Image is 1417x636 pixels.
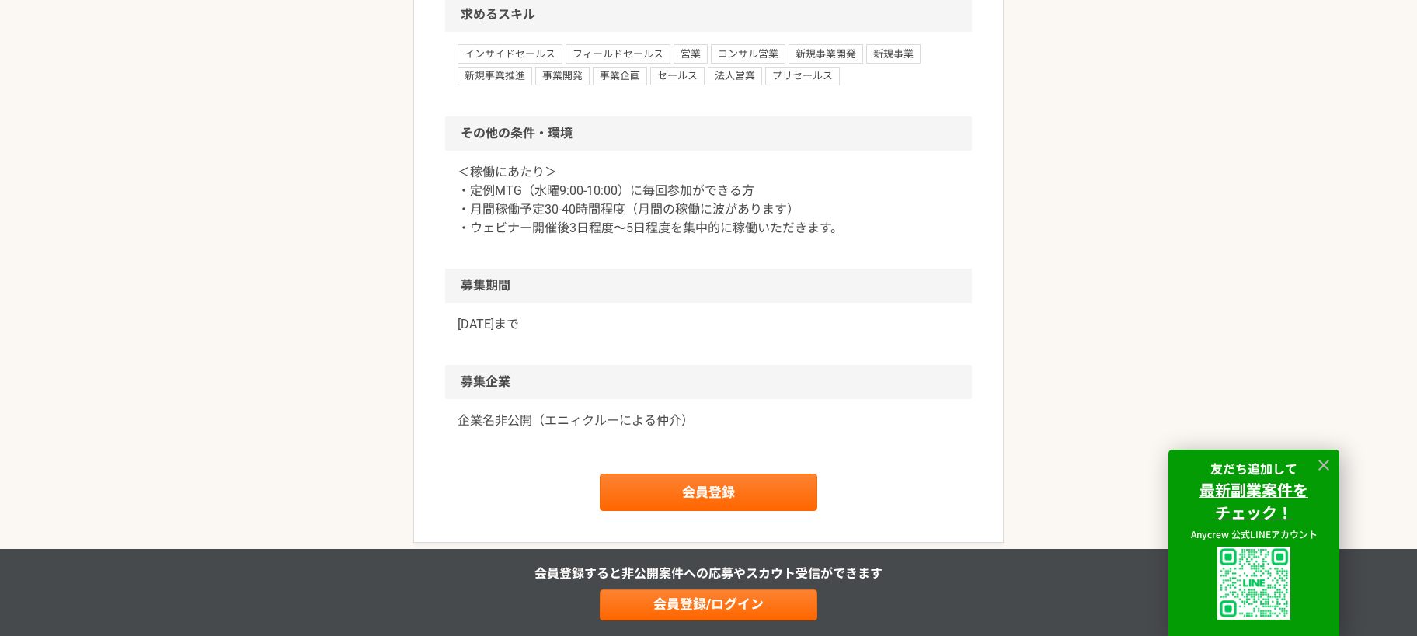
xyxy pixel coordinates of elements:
h2: 募集企業 [445,365,972,399]
a: 会員登録/ログイン [600,589,817,620]
a: 最新副業案件を [1199,481,1308,500]
span: 営業 [674,44,708,63]
span: プリセールス [765,67,840,85]
strong: 最新副業案件を [1199,478,1308,501]
span: セールス [650,67,705,85]
h2: その他の条件・環境 [445,116,972,151]
p: [DATE]まで [458,315,959,334]
strong: チェック！ [1215,501,1293,523]
span: 事業企画 [593,67,647,85]
span: インサイドセールス [458,44,562,63]
p: 会員登録すると非公開案件への応募やスカウト受信ができます [534,565,883,583]
span: 新規事業推進 [458,67,532,85]
img: uploaded%2F9x3B4GYyuJhK5sXzQK62fPT6XL62%2F_1i3i91es70ratxpc0n6.png [1217,547,1290,620]
span: 法人営業 [708,67,762,85]
a: 会員登録 [600,474,817,511]
p: ＜稼働にあたり＞ ・定例MTG（水曜9:00-10:00）に毎回参加ができる方 ・月間稼働予定30-40時間程度（月間の稼働に波があります） ・ウェビナー開催後3日程度〜5日程度を集中的に稼働い... [458,163,959,238]
a: チェック！ [1215,504,1293,523]
span: フィールドセールス [566,44,670,63]
span: Anycrew 公式LINEアカウント [1191,527,1318,540]
a: 企業名非公開（エニィクルーによる仲介） [458,412,959,430]
span: 新規事業 [866,44,921,63]
strong: 友だち追加して [1210,459,1297,478]
h2: 募集期間 [445,269,972,303]
span: 新規事業開発 [789,44,863,63]
span: 事業開発 [535,67,590,85]
span: コンサル営業 [711,44,785,63]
